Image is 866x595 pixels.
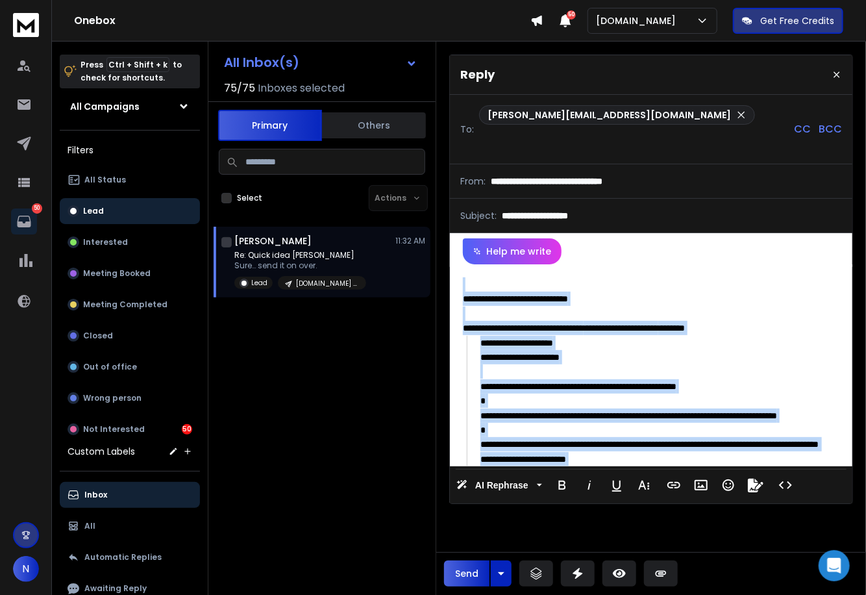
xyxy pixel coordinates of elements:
span: AI Rephrase [473,480,531,491]
p: Meeting Completed [83,299,167,310]
h1: All Inbox(s) [224,56,299,69]
p: BCC [819,121,842,137]
button: Insert Link (Ctrl+K) [662,472,686,498]
p: All [84,521,95,531]
button: Insert Image (Ctrl+P) [689,472,713,498]
p: All Status [84,175,126,185]
p: Meeting Booked [83,268,151,279]
h1: All Campaigns [70,100,140,113]
h1: Onebox [74,13,530,29]
p: [DOMAIN_NAME] [596,14,681,27]
button: AI Rephrase [454,472,545,498]
h3: Filters [60,141,200,159]
button: Signature [743,472,768,498]
p: Wrong person [83,393,142,403]
p: Get Free Credits [760,14,834,27]
button: Help me write [463,238,562,264]
p: Inbox [84,490,107,500]
button: Italic (Ctrl+I) [577,472,602,498]
p: Awaiting Reply [84,583,147,594]
button: More Text [632,472,656,498]
span: 75 / 75 [224,81,255,96]
button: All Campaigns [60,94,200,120]
button: Not Interested50 [60,416,200,442]
button: Inbox [60,482,200,508]
button: Meeting Booked [60,260,200,286]
h3: Custom Labels [68,445,135,458]
p: CC [794,121,811,137]
span: Ctrl + Shift + k [106,57,169,72]
p: Lead [251,278,267,288]
span: 50 [567,10,576,19]
button: Wrong person [60,385,200,411]
button: Bold (Ctrl+B) [550,472,575,498]
p: Automatic Replies [84,552,162,563]
button: Meeting Completed [60,292,200,318]
p: Sure… send it on over. [234,260,366,271]
label: Select [237,193,262,203]
button: Primary [218,110,322,141]
button: All Inbox(s) [214,49,428,75]
h3: Inboxes selected [258,81,345,96]
button: Emoticons [716,472,741,498]
button: Get Free Credits [733,8,843,34]
p: 11:32 AM [395,236,425,246]
p: Lead [83,206,104,216]
button: N [13,556,39,582]
button: Automatic Replies [60,544,200,570]
button: Send [444,561,489,587]
p: Reply [460,66,495,84]
a: 50 [11,209,37,234]
p: 50 [32,203,42,214]
p: To: [460,123,474,136]
button: All Status [60,167,200,193]
button: Closed [60,323,200,349]
p: [PERSON_NAME][EMAIL_ADDRESS][DOMAIN_NAME] [488,108,731,121]
p: From: [460,175,486,188]
div: 50 [182,424,192,435]
p: Subject: [460,209,497,222]
p: Re: Quick idea [PERSON_NAME] [234,250,366,260]
div: Open Intercom Messenger [819,550,850,581]
button: All [60,513,200,539]
button: Code View [773,472,798,498]
p: Interested [83,237,128,247]
p: [DOMAIN_NAME] | 22.7k Coaches & Consultants [296,279,358,288]
button: Others [322,111,426,140]
p: Not Interested [83,424,145,435]
p: Out of office [83,362,137,372]
button: Lead [60,198,200,224]
button: Out of office [60,354,200,380]
button: Underline (Ctrl+U) [604,472,629,498]
img: logo [13,13,39,37]
h1: [PERSON_NAME] [234,234,312,247]
button: Interested [60,229,200,255]
p: Press to check for shortcuts. [80,58,182,84]
p: Closed [83,331,113,341]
